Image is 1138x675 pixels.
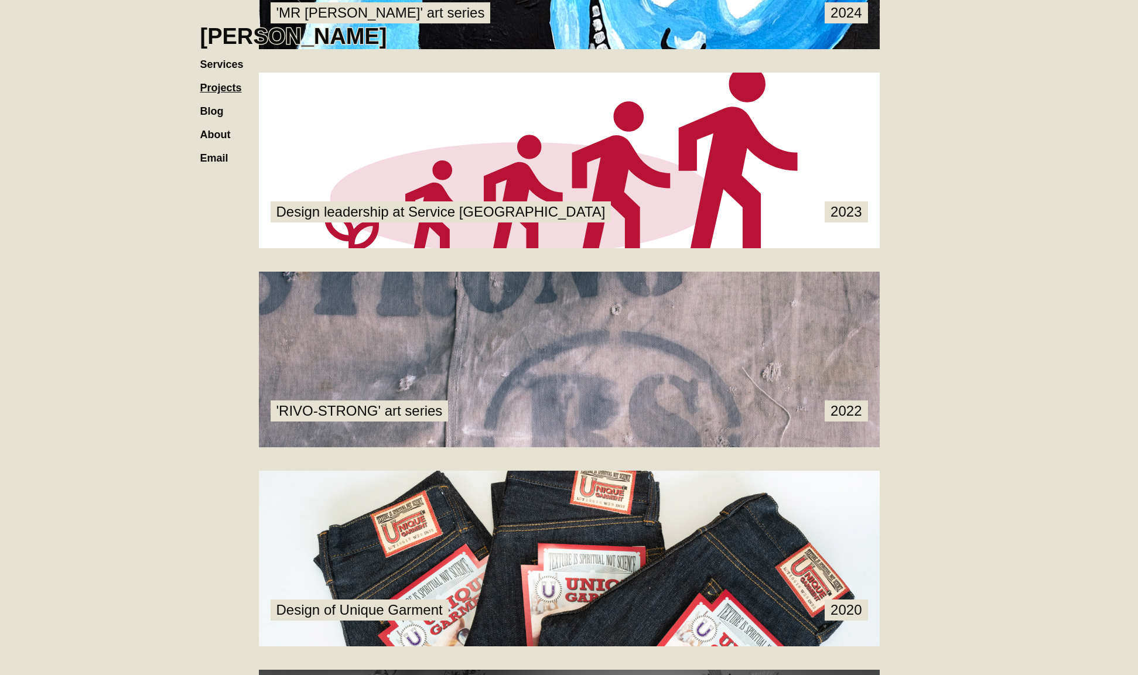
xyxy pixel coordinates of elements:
a: home [200,12,387,49]
a: About [200,117,242,141]
a: Blog [200,94,235,117]
a: Projects [200,70,254,94]
a: Services [200,47,255,70]
a: Email [200,141,240,164]
h1: [PERSON_NAME] [200,23,387,49]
